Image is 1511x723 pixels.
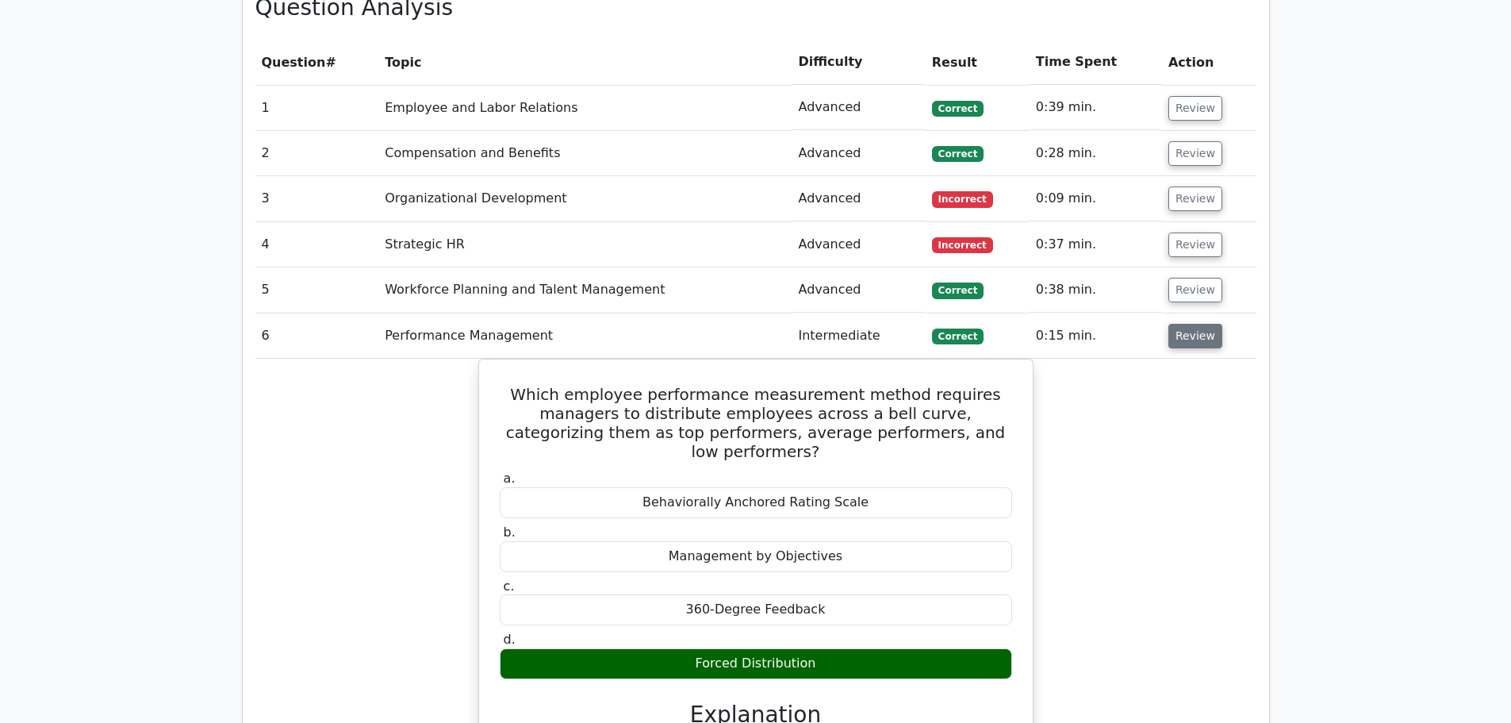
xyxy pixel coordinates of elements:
[792,131,925,176] td: Advanced
[932,101,984,117] span: Correct
[504,525,516,540] span: b.
[1030,131,1162,176] td: 0:28 min.
[378,85,792,130] td: Employee and Labor Relations
[932,191,993,207] span: Incorrect
[1030,313,1162,359] td: 0:15 min.
[1162,40,1256,85] th: Action
[792,313,925,359] td: Intermediate
[792,267,925,313] td: Advanced
[498,385,1014,461] h5: Which employee performance measurement method requires managers to distribute employees across a ...
[1168,324,1222,348] button: Review
[378,131,792,176] td: Compensation and Benefits
[792,40,925,85] th: Difficulty
[378,222,792,267] td: Strategic HR
[1030,176,1162,221] td: 0:09 min.
[1168,141,1222,166] button: Review
[1168,187,1222,211] button: Review
[932,329,984,344] span: Correct
[792,176,925,221] td: Advanced
[255,131,379,176] td: 2
[504,579,515,594] span: c.
[1030,85,1162,130] td: 0:39 min.
[255,222,379,267] td: 4
[255,267,379,313] td: 5
[504,632,516,647] span: d.
[255,176,379,221] td: 3
[500,594,1012,625] div: 360-Degree Feedback
[1168,278,1222,302] button: Review
[1030,222,1162,267] td: 0:37 min.
[1168,233,1222,257] button: Review
[378,313,792,359] td: Performance Management
[500,648,1012,679] div: Forced Distribution
[1030,40,1162,85] th: Time Spent
[255,40,379,85] th: #
[378,40,792,85] th: Topic
[932,283,984,298] span: Correct
[378,267,792,313] td: Workforce Planning and Talent Management
[926,40,1030,85] th: Result
[255,85,379,130] td: 1
[932,146,984,162] span: Correct
[262,55,326,70] span: Question
[255,313,379,359] td: 6
[504,471,516,486] span: a.
[792,85,925,130] td: Advanced
[1168,96,1222,121] button: Review
[1030,267,1162,313] td: 0:38 min.
[792,222,925,267] td: Advanced
[378,176,792,221] td: Organizational Development
[932,237,993,253] span: Incorrect
[500,487,1012,518] div: Behaviorally Anchored Rating Scale
[500,541,1012,572] div: Management by Objectives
